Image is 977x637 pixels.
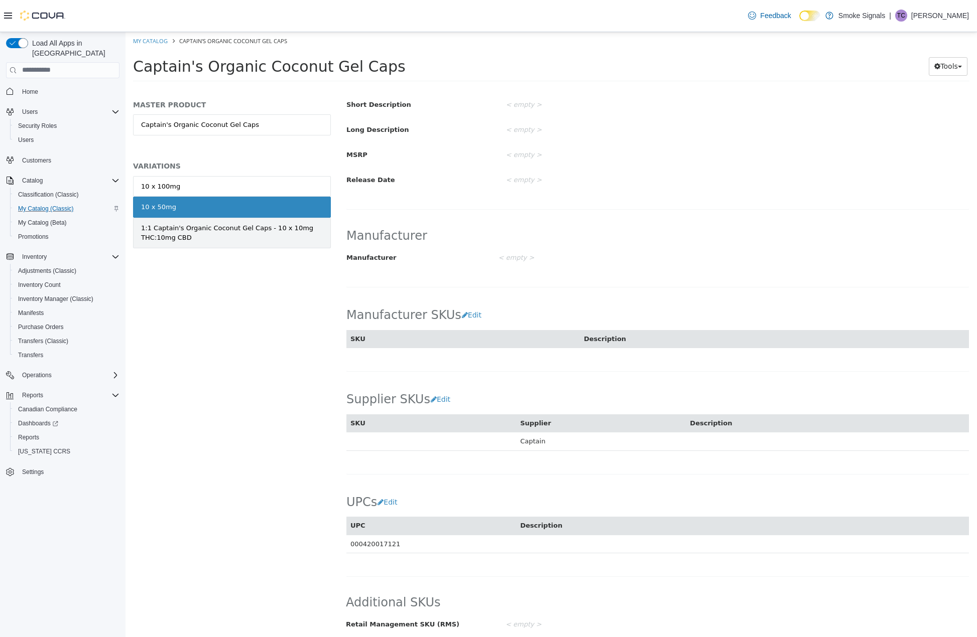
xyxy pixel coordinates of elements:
button: Inventory Count [10,278,124,292]
span: Security Roles [14,120,119,132]
span: My Catalog (Classic) [18,205,74,213]
button: Adjustments (Classic) [10,264,124,278]
button: Catalog [18,175,47,187]
span: Load All Apps in [GEOGRAPHIC_DATA] [28,38,119,58]
span: Manifests [18,309,44,317]
a: My Catalog (Classic) [14,203,78,215]
span: Transfers (Classic) [18,337,68,345]
span: Dashboards [14,417,119,429]
span: Inventory [18,251,119,263]
span: Operations [22,371,52,379]
a: Dashboards [10,416,124,430]
button: Users [10,133,124,147]
span: My Catalog (Beta) [18,219,67,227]
div: < empty > [373,217,798,235]
a: Inventory Manager (Classic) [14,293,97,305]
a: Manifests [14,307,48,319]
span: Inventory Count [18,281,61,289]
span: Transfers [14,349,119,361]
button: Inventory [18,251,51,263]
span: Purchase Orders [18,323,64,331]
a: Transfers (Classic) [14,335,72,347]
button: Edit [305,358,330,377]
span: Washington CCRS [14,445,119,457]
a: My Catalog (Beta) [14,217,71,229]
span: Transfers [18,351,43,359]
button: Tools [803,25,842,44]
button: Home [2,84,124,99]
button: Canadian Compliance [10,402,124,416]
h5: MASTER PRODUCT [8,68,205,77]
button: My Catalog (Classic) [10,202,124,216]
span: Release Date [221,144,270,151]
span: Retail Management SKU (RMS) [220,588,334,596]
p: [PERSON_NAME] [911,10,969,22]
button: Customers [2,153,124,168]
button: Edit [252,461,277,480]
a: Transfers [14,349,47,361]
input: Dark Mode [799,11,820,21]
a: Promotions [14,231,53,243]
a: Reports [14,431,43,443]
button: Transfers [10,348,124,362]
div: < empty > [373,89,851,107]
span: Additional SKUs [220,563,315,578]
span: Users [18,136,34,144]
a: Customers [18,154,55,167]
button: Reports [18,389,47,401]
button: Inventory [2,250,124,264]
a: Users [14,134,38,146]
span: Reports [18,433,39,441]
span: Reports [22,391,43,399]
span: Reports [14,431,119,443]
span: Customers [18,154,119,167]
a: Adjustments (Classic) [14,265,80,277]
span: Purchase Orders [14,321,119,333]
span: Classification (Classic) [14,189,119,201]
a: Feedback [744,6,795,26]
button: Manifests [10,306,124,320]
span: Operations [18,369,119,381]
button: Promotions [10,230,124,244]
button: [US_STATE] CCRS [10,444,124,458]
div: < empty > [373,139,851,157]
h2: UPCs [221,461,277,480]
button: Reports [2,388,124,402]
div: 10 x 50mg [16,170,51,180]
span: Description [395,490,437,497]
span: My Catalog (Classic) [14,203,119,215]
span: Canadian Compliance [18,405,77,413]
span: Inventory Manager (Classic) [14,293,119,305]
span: My Catalog (Beta) [14,217,119,229]
span: Captain's Organic Coconut Gel Caps [8,26,280,43]
span: Classification (Classic) [18,191,79,199]
span: Inventory Count [14,279,119,291]
div: < empty > [373,64,851,82]
h2: Supplier SKUs [221,358,330,377]
button: Classification (Classic) [10,188,124,202]
span: Catalog [22,177,43,185]
span: Settings [22,468,44,476]
a: Classification (Classic) [14,189,83,201]
div: Tory Chickite [895,10,907,22]
h2: Manufacturer SKUs [221,274,361,292]
a: Canadian Compliance [14,403,81,415]
button: Operations [18,369,56,381]
button: Security Roles [10,119,124,133]
button: Users [18,106,42,118]
span: Adjustments (Classic) [18,267,76,275]
span: Long Description [221,94,283,101]
button: Purchase Orders [10,320,124,334]
span: Customers [22,156,51,165]
span: SKU [225,303,240,310]
span: Catalog [18,175,119,187]
div: 10 x 100mg [16,149,55,160]
a: [US_STATE] CCRS [14,445,74,457]
button: Catalog [2,174,124,188]
span: Home [18,85,119,98]
span: Reports [18,389,119,401]
button: My Catalog (Beta) [10,216,124,230]
button: Transfers (Classic) [10,334,124,348]
span: Canadian Compliance [14,403,119,415]
nav: Complex example [6,80,119,506]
